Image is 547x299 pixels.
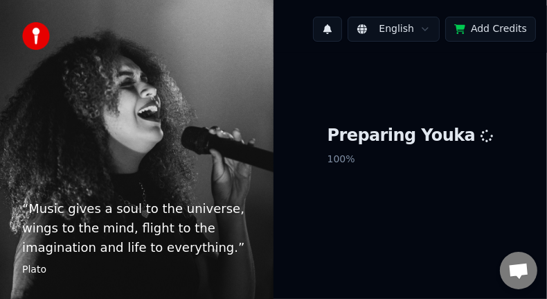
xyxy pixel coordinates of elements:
p: 100 % [328,147,494,172]
p: “ Music gives a soul to the universe, wings to the mind, flight to the imagination and life to ev... [22,199,251,257]
footer: Plato [22,263,251,277]
img: youka [22,22,50,50]
div: Open chat [500,252,537,289]
button: Add Credits [445,17,536,42]
h1: Preparing Youka [328,125,494,147]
